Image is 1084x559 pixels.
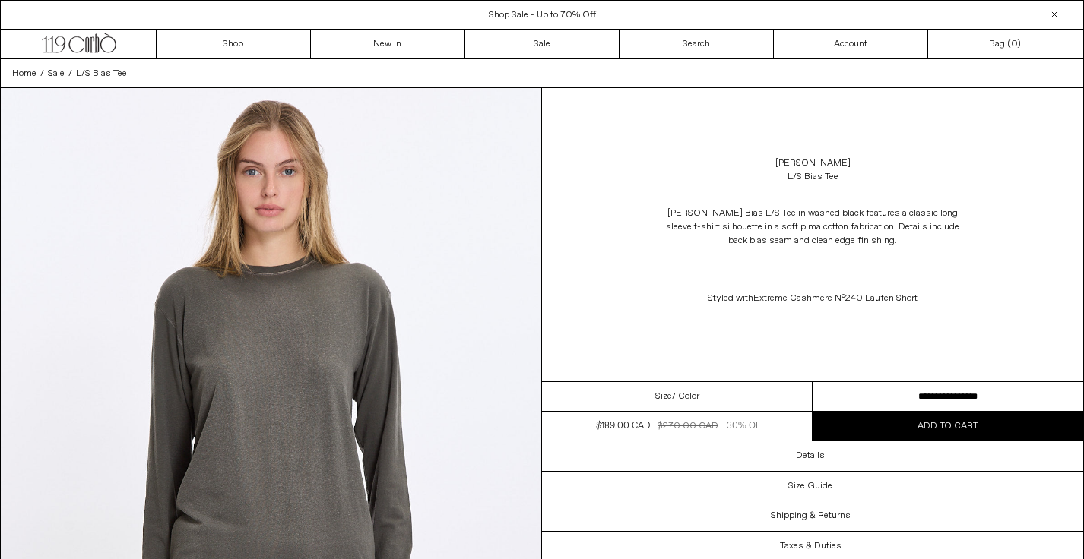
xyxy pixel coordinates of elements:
div: 30% OFF [727,419,766,433]
span: Size [655,390,672,403]
span: / [40,67,44,81]
span: ) [1011,37,1021,51]
span: 0 [1011,38,1017,50]
span: Add to cart [918,420,978,432]
a: Extreme Cashmere N°240 Laufen Short [753,292,918,305]
a: Sale [465,30,620,58]
a: Bag () [928,30,1082,58]
h3: Taxes & Duties [780,541,842,551]
div: L/S Bias Tee [788,170,838,184]
a: Shop [157,30,311,58]
h3: Shipping & Returns [771,510,851,521]
span: / [68,67,72,81]
a: L/S Bias Tee [76,67,127,81]
h3: Size Guide [788,481,832,491]
button: Add to cart [813,412,1083,441]
div: $270.00 CAD [658,419,718,433]
p: [PERSON_NAME] Bias L/S Tee in washed black features a classic long sleeve t-shirt silhouette in a... [661,199,965,255]
span: L/S Bias Tee [76,68,127,80]
a: Account [774,30,928,58]
a: New In [311,30,465,58]
span: Home [12,68,36,80]
span: Sale [48,68,65,80]
a: Sale [48,67,65,81]
a: [PERSON_NAME] [775,156,851,170]
div: $189.00 CAD [596,419,650,433]
p: Styled with [661,284,965,313]
span: / Color [672,390,699,403]
a: Home [12,67,36,81]
a: Search [620,30,774,58]
h3: Details [796,450,825,461]
a: Shop Sale - Up to 70% Off [489,9,596,21]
